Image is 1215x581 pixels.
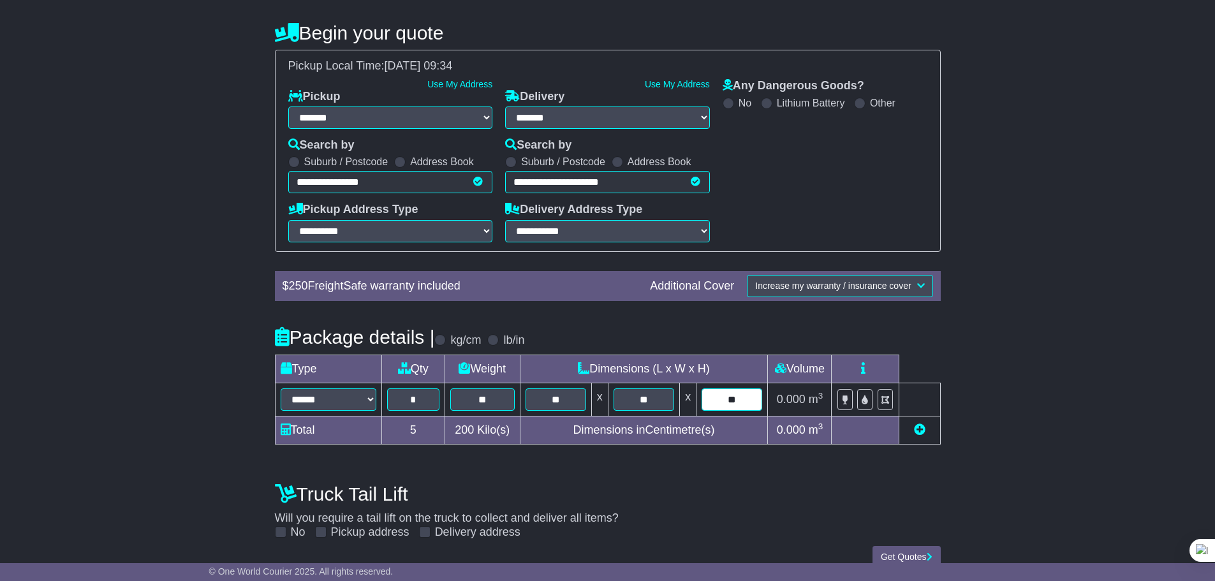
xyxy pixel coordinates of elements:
span: 250 [289,279,308,292]
span: 0.000 [777,393,806,406]
h4: Truck Tail Lift [275,483,941,504]
td: Qty [381,355,445,383]
td: Type [275,355,381,383]
td: x [680,383,696,416]
span: 200 [455,423,474,436]
label: kg/cm [450,334,481,348]
label: Search by [505,138,571,152]
div: Will you require a tail lift on the truck to collect and deliver all items? [269,477,947,540]
label: Delivery Address Type [505,203,642,217]
div: Additional Cover [644,279,740,293]
div: $ FreightSafe warranty included [276,279,644,293]
span: © One World Courier 2025. All rights reserved. [209,566,394,577]
a: Add new item [914,423,925,436]
span: [DATE] 09:34 [385,59,453,72]
label: Delivery [505,90,564,104]
label: Pickup address [331,526,409,540]
label: Any Dangerous Goods? [723,79,864,93]
label: No [291,526,306,540]
td: Volume [768,355,832,383]
span: m [809,423,823,436]
td: Dimensions (L x W x H) [520,355,768,383]
td: 5 [381,416,445,444]
a: Use My Address [645,79,710,89]
label: No [739,97,751,109]
span: 0.000 [777,423,806,436]
h4: Begin your quote [275,22,941,43]
label: Lithium Battery [777,97,845,109]
td: Weight [445,355,520,383]
label: Address Book [628,156,691,168]
button: Increase my warranty / insurance cover [747,275,932,297]
label: lb/in [503,334,524,348]
td: Dimensions in Centimetre(s) [520,416,768,444]
a: Use My Address [427,79,492,89]
span: Increase my warranty / insurance cover [755,281,911,291]
button: Get Quotes [873,546,941,568]
td: Kilo(s) [445,416,520,444]
span: m [809,393,823,406]
td: x [591,383,608,416]
td: Total [275,416,381,444]
label: Suburb / Postcode [304,156,388,168]
sup: 3 [818,391,823,401]
label: Delivery address [435,526,520,540]
label: Pickup Address Type [288,203,418,217]
div: Pickup Local Time: [282,59,934,73]
h4: Package details | [275,327,435,348]
label: Suburb / Postcode [521,156,605,168]
label: Address Book [410,156,474,168]
label: Other [870,97,895,109]
label: Pickup [288,90,341,104]
sup: 3 [818,422,823,431]
label: Search by [288,138,355,152]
